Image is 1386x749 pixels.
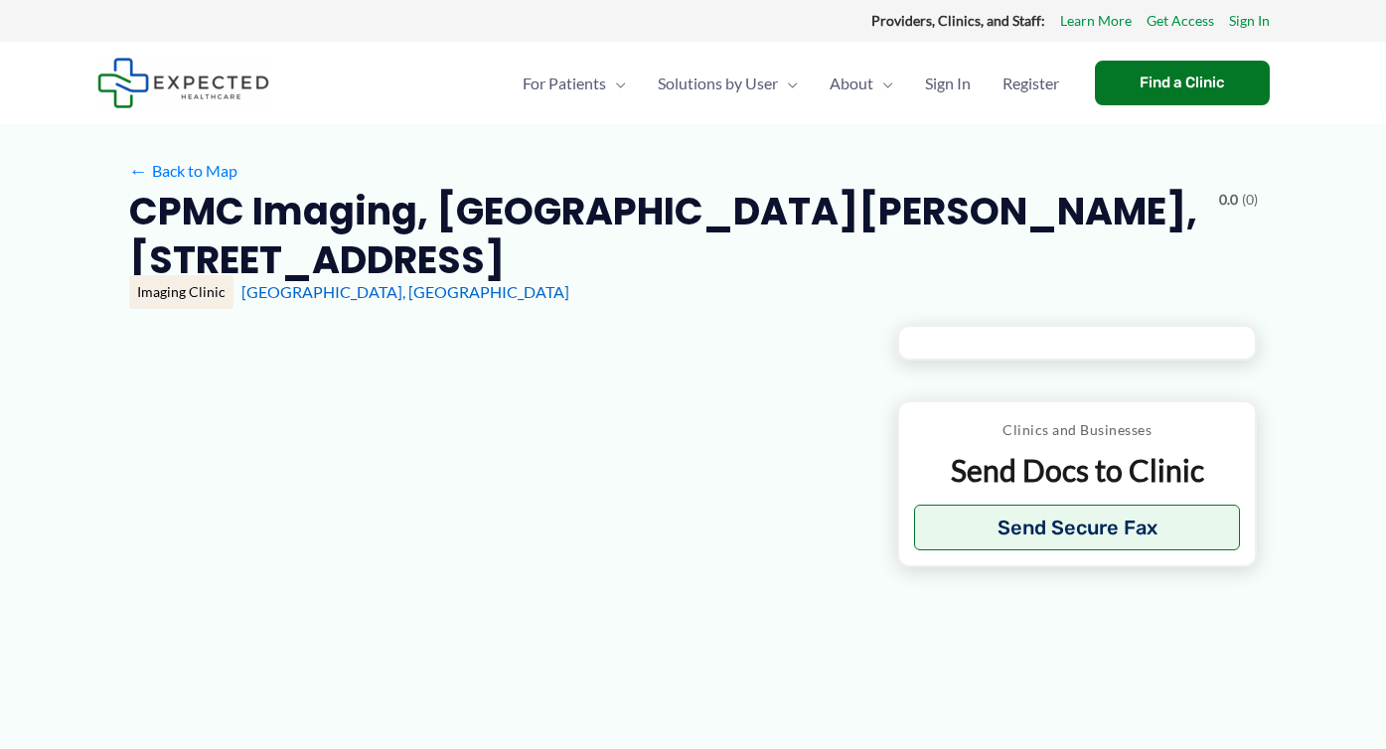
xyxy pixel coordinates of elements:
h2: CPMC Imaging, [GEOGRAPHIC_DATA][PERSON_NAME], [STREET_ADDRESS] [129,187,1203,285]
span: ← [129,161,148,180]
a: Find a Clinic [1095,61,1270,105]
div: Imaging Clinic [129,275,233,309]
a: Register [987,49,1075,118]
a: Sign In [909,49,987,118]
a: Solutions by UserMenu Toggle [642,49,814,118]
span: Menu Toggle [606,49,626,118]
span: Menu Toggle [778,49,798,118]
a: Get Access [1147,8,1214,34]
p: Clinics and Businesses [914,417,1241,443]
span: About [830,49,873,118]
a: Sign In [1229,8,1270,34]
img: Expected Healthcare Logo - side, dark font, small [97,58,269,108]
span: Solutions by User [658,49,778,118]
button: Send Secure Fax [914,505,1241,550]
span: Sign In [925,49,971,118]
span: 0.0 [1219,187,1238,213]
a: For PatientsMenu Toggle [507,49,642,118]
strong: Providers, Clinics, and Staff: [871,12,1045,29]
span: For Patients [523,49,606,118]
a: [GEOGRAPHIC_DATA], [GEOGRAPHIC_DATA] [241,282,569,301]
a: Learn More [1060,8,1132,34]
span: Register [1002,49,1059,118]
span: (0) [1242,187,1258,213]
a: AboutMenu Toggle [814,49,909,118]
span: Menu Toggle [873,49,893,118]
p: Send Docs to Clinic [914,451,1241,490]
a: ←Back to Map [129,156,237,186]
nav: Primary Site Navigation [507,49,1075,118]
